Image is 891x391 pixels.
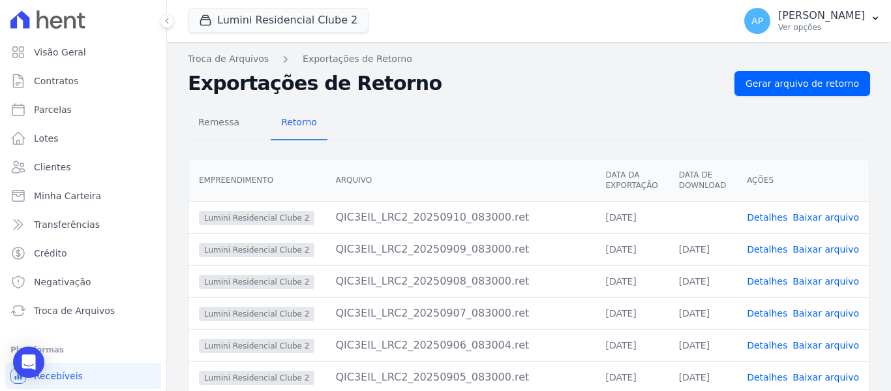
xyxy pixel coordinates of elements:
[34,304,115,317] span: Troca de Arquivos
[199,275,314,289] span: Lumini Residencial Clube 2
[736,159,869,202] th: Ações
[669,159,736,202] th: Data de Download
[793,340,859,351] a: Baixar arquivo
[793,276,859,287] a: Baixar arquivo
[188,8,369,33] button: Lumini Residencial Clube 2
[595,233,668,265] td: [DATE]
[335,369,584,385] div: QIC3EIL_LRC2_20250905_083000.ret
[335,210,584,225] div: QIC3EIL_LRC2_20250910_083000.ret
[793,308,859,319] a: Baixar arquivo
[793,244,859,255] a: Baixar arquivo
[34,161,70,174] span: Clientes
[669,297,736,329] td: [DATE]
[669,329,736,361] td: [DATE]
[34,247,67,260] span: Crédito
[5,125,161,151] a: Lotes
[5,298,161,324] a: Troca de Arquivos
[595,329,668,361] td: [DATE]
[188,106,327,140] nav: Tab selector
[747,308,787,319] a: Detalhes
[793,212,859,223] a: Baixar arquivo
[199,371,314,385] span: Lumini Residencial Clube 2
[793,372,859,383] a: Baixar arquivo
[199,339,314,353] span: Lumini Residencial Clube 2
[34,275,91,289] span: Negativação
[747,212,787,223] a: Detalhes
[34,369,83,383] span: Recebíveis
[10,342,156,358] div: Plataformas
[199,307,314,321] span: Lumini Residencial Clube 2
[335,305,584,321] div: QIC3EIL_LRC2_20250907_083000.ret
[778,9,865,22] p: [PERSON_NAME]
[34,46,86,59] span: Visão Geral
[747,340,787,351] a: Detalhes
[669,233,736,265] td: [DATE]
[734,3,891,39] button: AP [PERSON_NAME] Ver opções
[751,16,763,25] span: AP
[5,68,161,94] a: Contratos
[747,276,787,287] a: Detalhes
[34,218,100,231] span: Transferências
[34,74,78,87] span: Contratos
[5,211,161,238] a: Transferências
[199,243,314,257] span: Lumini Residencial Clube 2
[5,97,161,123] a: Parcelas
[190,109,247,135] span: Remessa
[734,71,870,96] a: Gerar arquivo de retorno
[5,183,161,209] a: Minha Carteira
[5,240,161,266] a: Crédito
[303,52,412,66] a: Exportações de Retorno
[325,159,595,202] th: Arquivo
[747,244,787,255] a: Detalhes
[669,265,736,297] td: [DATE]
[5,269,161,295] a: Negativação
[5,154,161,180] a: Clientes
[34,132,59,145] span: Lotes
[595,297,668,329] td: [DATE]
[13,347,44,378] div: Open Intercom Messenger
[188,72,724,95] h2: Exportações de Retorno
[335,274,584,289] div: QIC3EIL_LRC2_20250908_083000.ret
[5,363,161,389] a: Recebíveis
[335,337,584,353] div: QIC3EIL_LRC2_20250906_083004.ret
[335,242,584,257] div: QIC3EIL_LRC2_20250909_083000.ret
[746,77,859,90] span: Gerar arquivo de retorno
[5,39,161,65] a: Visão Geral
[778,22,865,33] p: Ver opções
[188,106,250,140] a: Remessa
[595,265,668,297] td: [DATE]
[595,159,668,202] th: Data da Exportação
[188,52,269,66] a: Troca de Arquivos
[747,372,787,383] a: Detalhes
[189,159,325,202] th: Empreendimento
[188,52,870,66] nav: Breadcrumb
[199,211,314,225] span: Lumini Residencial Clube 2
[273,109,325,135] span: Retorno
[34,189,101,202] span: Minha Carteira
[595,201,668,233] td: [DATE]
[34,103,72,116] span: Parcelas
[271,106,327,140] a: Retorno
